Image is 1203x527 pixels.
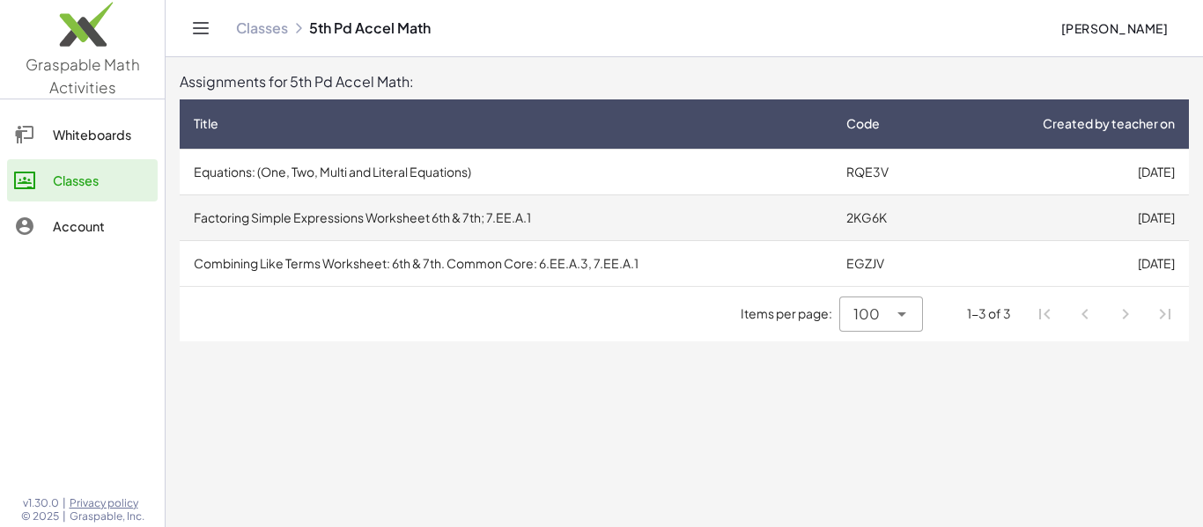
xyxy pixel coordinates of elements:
[53,216,151,237] div: Account
[70,509,144,523] span: Graspable, Inc.
[7,159,158,201] a: Classes
[846,114,880,133] span: Code
[180,149,832,194] td: Equations: (One, Two, Multi and Literal Equations)
[942,194,1189,240] td: [DATE]
[53,124,151,145] div: Whiteboards
[942,240,1189,286] td: [DATE]
[1060,20,1168,36] span: [PERSON_NAME]
[1043,114,1175,133] span: Created by teacher on
[70,496,144,510] a: Privacy policy
[967,304,1011,323] div: 1-3 of 3
[21,509,59,523] span: © 2025
[1046,12,1182,44] button: [PERSON_NAME]
[832,149,942,194] td: RQE3V
[180,240,832,286] td: Combining Like Terms Worksheet: 6th & 7th. Common Core: 6.EE.A.3, 7.EE.A.1
[741,304,839,323] span: Items per page:
[63,509,66,523] span: |
[194,114,218,133] span: Title
[7,113,158,156] a: Whiteboards
[63,496,66,510] span: |
[853,304,880,325] span: 100
[7,205,158,247] a: Account
[180,194,832,240] td: Factoring Simple Expressions Worksheet 6th & 7th; 7.EE.A.1
[832,240,942,286] td: EGZJV
[180,71,1189,92] div: Assignments for 5th Pd Accel Math:
[187,14,215,42] button: Toggle navigation
[1025,294,1185,334] nav: Pagination Navigation
[832,194,942,240] td: 2KG6K
[236,19,288,37] a: Classes
[23,496,59,510] span: v1.30.0
[942,149,1189,194] td: [DATE]
[26,55,140,97] span: Graspable Math Activities
[53,170,151,191] div: Classes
